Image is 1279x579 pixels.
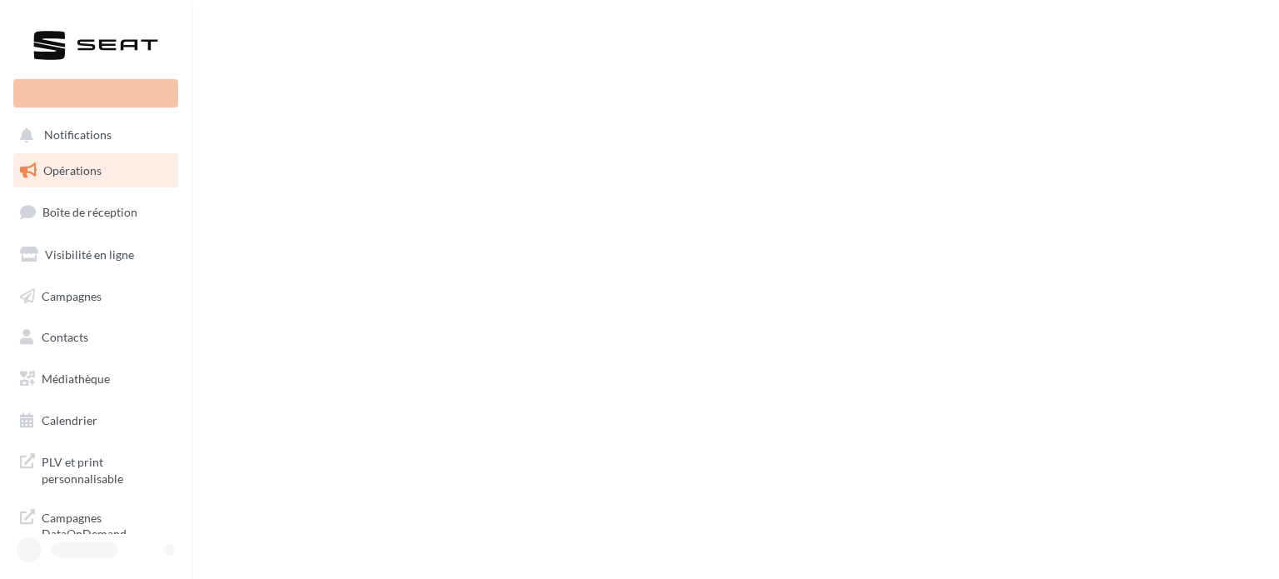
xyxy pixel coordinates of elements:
span: Calendrier [42,413,97,427]
span: Boîte de réception [42,205,137,219]
a: Visibilité en ligne [10,237,182,272]
a: Contacts [10,320,182,355]
span: Visibilité en ligne [45,247,134,262]
span: PLV et print personnalisable [42,451,172,487]
a: Campagnes DataOnDemand [10,500,182,549]
span: Campagnes [42,288,102,302]
a: Calendrier [10,403,182,438]
span: Campagnes DataOnDemand [42,507,172,542]
span: Opérations [43,163,102,177]
a: Médiathèque [10,362,182,397]
div: Nouvelle campagne [13,79,178,107]
a: Campagnes [10,279,182,314]
a: Boîte de réception [10,194,182,230]
span: Médiathèque [42,372,110,386]
span: Contacts [42,330,88,344]
a: PLV et print personnalisable [10,444,182,493]
a: Opérations [10,153,182,188]
span: Notifications [44,128,112,142]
